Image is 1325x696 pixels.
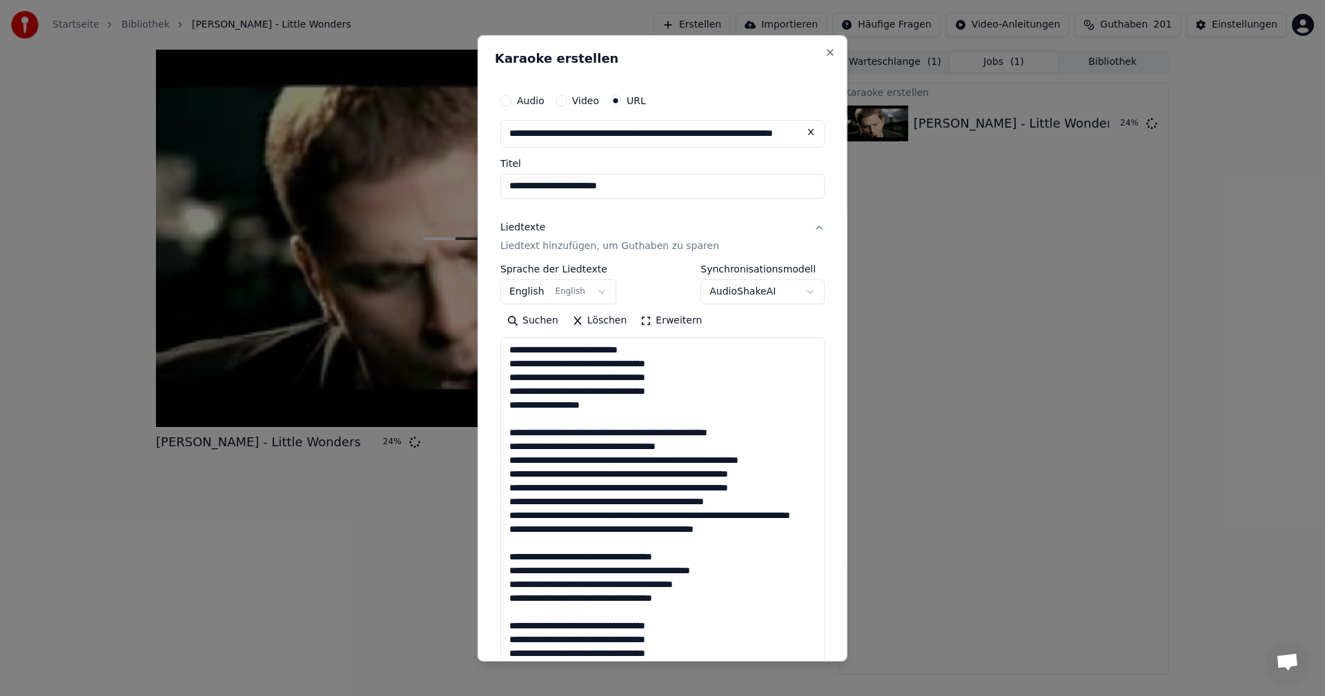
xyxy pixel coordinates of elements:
button: LiedtexteLiedtext hinzufügen, um Guthaben zu sparen [500,209,825,264]
h2: Karaoke erstellen [495,52,830,64]
button: Suchen [500,310,565,332]
label: Video [572,95,599,105]
button: Löschen [565,310,634,332]
label: Titel [500,158,825,168]
label: Audio [517,95,544,105]
p: Liedtext hinzufügen, um Guthaben zu sparen [500,239,719,253]
label: URL [627,95,646,105]
div: Liedtexte [500,220,545,234]
button: Erweitern [634,310,709,332]
label: Sprache der Liedtexte [500,264,616,274]
label: Synchronisationsmodell [700,264,825,274]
